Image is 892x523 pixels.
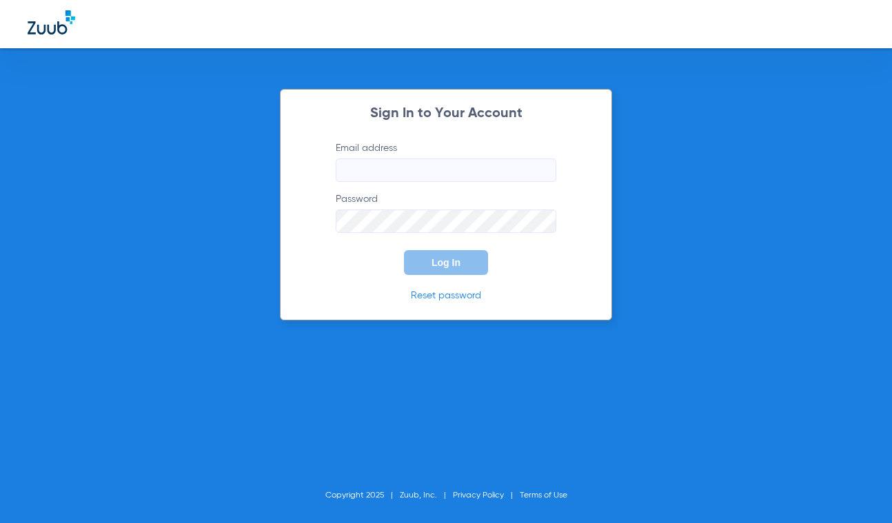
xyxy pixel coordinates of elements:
[336,141,556,182] label: Email address
[28,10,75,34] img: Zuub Logo
[453,491,504,500] a: Privacy Policy
[432,257,460,268] span: Log In
[400,489,453,502] li: Zuub, Inc.
[336,158,556,182] input: Email address
[520,491,567,500] a: Terms of Use
[404,250,488,275] button: Log In
[325,489,400,502] li: Copyright 2025
[315,107,577,121] h2: Sign In to Your Account
[336,192,556,233] label: Password
[411,291,481,300] a: Reset password
[336,209,556,233] input: Password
